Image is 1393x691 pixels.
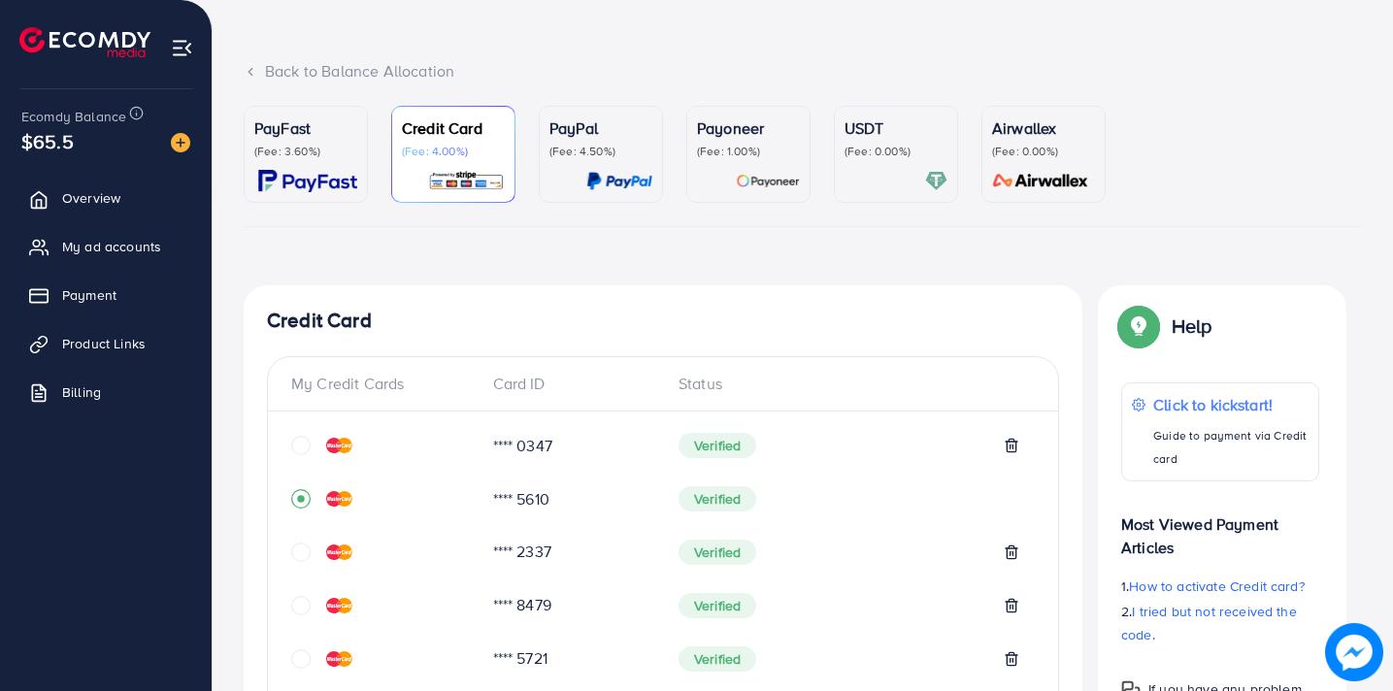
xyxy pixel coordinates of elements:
[254,144,357,159] p: (Fee: 3.60%)
[845,144,947,159] p: (Fee: 0.00%)
[15,276,197,314] a: Payment
[326,544,352,560] img: credit
[1153,424,1309,471] p: Guide to payment via Credit card
[663,373,1035,395] div: Status
[62,285,116,305] span: Payment
[1121,309,1156,344] img: Popup guide
[992,116,1095,140] p: Airwallex
[62,188,120,208] span: Overview
[1153,393,1309,416] p: Click to kickstart!
[15,179,197,217] a: Overview
[267,309,1059,333] h4: Credit Card
[258,170,357,192] img: card
[679,433,756,458] span: Verified
[679,646,756,672] span: Verified
[1121,602,1297,644] span: I tried but not received the code.
[326,598,352,613] img: credit
[171,133,190,152] img: image
[845,116,947,140] p: USDT
[679,540,756,565] span: Verified
[1129,576,1304,596] span: How to activate Credit card?
[291,436,311,455] svg: circle
[244,60,1362,82] div: Back to Balance Allocation
[291,649,311,669] svg: circle
[62,237,161,256] span: My ad accounts
[291,373,478,395] div: My Credit Cards
[21,107,126,126] span: Ecomdy Balance
[679,486,756,511] span: Verified
[291,543,311,562] svg: circle
[171,37,193,59] img: menu
[15,227,197,266] a: My ad accounts
[15,373,197,411] a: Billing
[62,382,101,402] span: Billing
[549,144,652,159] p: (Fee: 4.50%)
[992,144,1095,159] p: (Fee: 0.00%)
[478,373,664,395] div: Card ID
[986,170,1095,192] img: card
[549,116,652,140] p: PayPal
[1325,623,1383,681] img: image
[402,116,505,140] p: Credit Card
[291,596,311,615] svg: circle
[1121,600,1319,646] p: 2.
[586,170,652,192] img: card
[736,170,800,192] img: card
[925,170,947,192] img: card
[15,324,197,363] a: Product Links
[62,334,146,353] span: Product Links
[291,489,311,509] svg: record circle
[402,144,505,159] p: (Fee: 4.00%)
[1121,575,1319,598] p: 1.
[697,116,800,140] p: Payoneer
[1172,314,1212,338] p: Help
[428,170,505,192] img: card
[21,127,74,155] span: $65.5
[679,593,756,618] span: Verified
[326,651,352,667] img: credit
[326,491,352,507] img: credit
[1121,497,1319,559] p: Most Viewed Payment Articles
[254,116,357,140] p: PayFast
[697,144,800,159] p: (Fee: 1.00%)
[19,27,150,57] img: logo
[326,438,352,453] img: credit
